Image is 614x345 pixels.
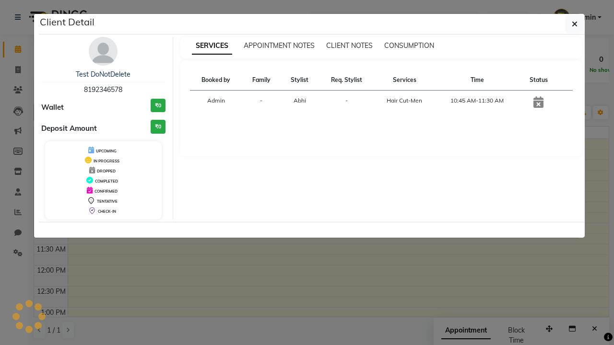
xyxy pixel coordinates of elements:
[40,15,94,29] h5: Client Detail
[89,37,118,66] img: avatar
[94,189,118,194] span: CONFIRMED
[519,70,557,91] th: Status
[242,70,281,91] th: Family
[374,70,435,91] th: Services
[95,179,118,184] span: COMPLETED
[435,91,519,115] td: 10:45 AM-11:30 AM
[84,85,122,94] span: 8192346578
[384,41,434,50] span: CONSUMPTION
[76,70,130,79] a: Test DoNotDelete
[192,37,232,55] span: SERVICES
[319,70,374,91] th: Req. Stylist
[94,159,119,163] span: IN PROGRESS
[97,199,118,204] span: TENTATIVE
[326,41,373,50] span: CLIENT NOTES
[97,169,116,173] span: DROPPED
[151,99,165,113] h3: ₹0
[151,120,165,134] h3: ₹0
[190,91,242,115] td: Admin
[281,70,319,91] th: Stylist
[41,123,97,134] span: Deposit Amount
[380,96,429,105] div: Hair Cut-Men
[41,102,64,113] span: Wallet
[319,91,374,115] td: -
[242,91,281,115] td: -
[190,70,242,91] th: Booked by
[98,209,116,214] span: CHECK-IN
[244,41,315,50] span: APPOINTMENT NOTES
[435,70,519,91] th: Time
[294,97,306,104] span: Abhi
[96,149,117,153] span: UPCOMING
